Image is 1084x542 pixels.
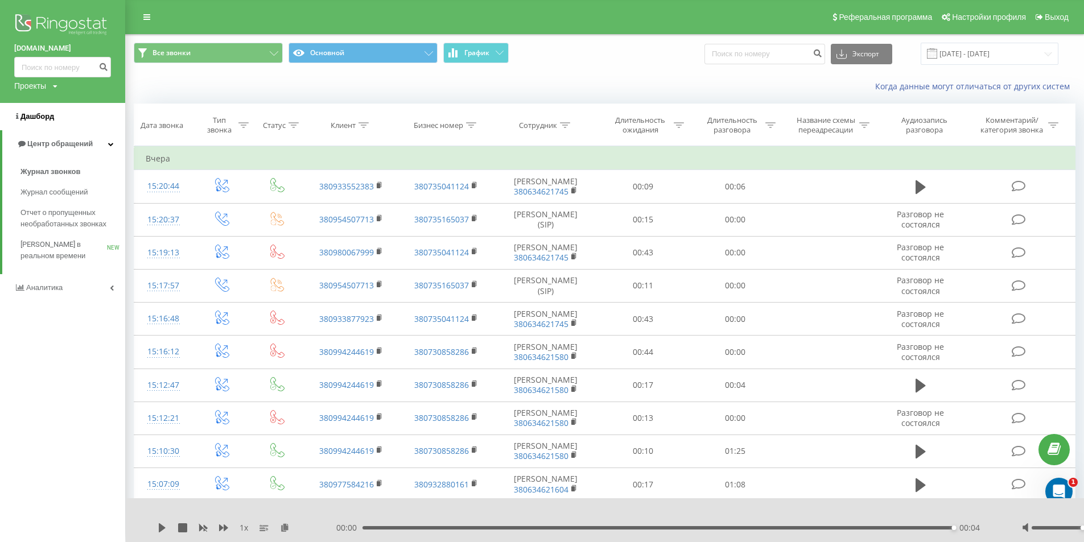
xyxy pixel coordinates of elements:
td: [PERSON_NAME] [494,468,597,501]
a: 380634621580 [514,384,568,395]
input: Поиск по номеру [704,44,825,64]
div: 15:07:09 [146,473,182,495]
span: Дашборд [20,112,54,121]
td: 00:09 [597,170,689,203]
a: 380933877923 [319,313,374,324]
a: 380980067999 [319,247,374,258]
div: Длительность разговора [702,115,762,135]
div: 15:12:21 [146,407,182,429]
td: [PERSON_NAME] [494,402,597,435]
span: Разговор не состоялся [897,407,944,428]
td: 00:00 [689,269,781,302]
div: 15:16:48 [146,308,182,330]
td: [PERSON_NAME] [494,170,597,203]
td: [PERSON_NAME] [494,303,597,336]
a: 380730858286 [414,379,469,390]
input: Поиск по номеру [14,57,111,77]
div: 15:20:37 [146,209,182,231]
span: Аналитика [26,283,63,292]
a: 380634621580 [514,417,568,428]
span: [PERSON_NAME] в реальном времени [20,239,107,262]
span: Журнал звонков [20,166,80,177]
span: Журнал сообщений [20,187,88,198]
button: Все звонки [134,43,283,63]
a: 380994244619 [319,412,374,423]
span: Отчет о пропущенных необработанных звонках [20,207,119,230]
a: 380932880161 [414,479,469,490]
span: 1 x [240,522,248,533]
td: 00:44 [597,336,689,369]
a: 380994244619 [319,379,374,390]
a: 380735041124 [414,181,469,192]
td: Вчера [134,147,1075,170]
div: Accessibility label [951,526,956,530]
div: 15:17:57 [146,275,182,297]
td: 00:04 [689,369,781,402]
td: [PERSON_NAME] (SIP) [494,203,597,236]
button: График [443,43,509,63]
div: 15:20:44 [146,175,182,197]
span: График [464,49,489,57]
a: Журнал звонков [20,162,125,182]
a: 380634621745 [514,252,568,263]
span: 00:04 [959,522,980,533]
a: 380730858286 [414,346,469,357]
a: 380634621745 [514,186,568,197]
span: Разговор не состоялся [897,308,944,329]
a: Журнал сообщений [20,182,125,202]
div: Аудиозапись разговора [887,115,961,135]
a: 380994244619 [319,445,374,456]
div: Комментарий/категория звонка [979,115,1045,135]
button: Основной [288,43,438,63]
a: 380634621745 [514,318,568,329]
a: [DOMAIN_NAME] [14,43,111,54]
a: 380735041124 [414,247,469,258]
td: [PERSON_NAME] [494,236,597,269]
div: Дата звонка [141,121,183,130]
td: 00:10 [597,435,689,467]
td: [PERSON_NAME] [494,435,597,467]
td: 00:11 [597,269,689,302]
button: Экспорт [831,44,892,64]
div: Сотрудник [519,121,557,130]
a: 380933552383 [319,181,374,192]
td: [PERSON_NAME] [494,336,597,369]
span: Выход [1045,13,1069,22]
a: 380730858286 [414,445,469,456]
span: Центр обращений [27,139,93,148]
span: Реферальная программа [839,13,932,22]
a: 380634621580 [514,450,568,461]
span: 00:00 [336,522,362,533]
div: Название схемы переадресации [796,115,856,135]
td: 00:00 [689,203,781,236]
a: 380634621580 [514,351,568,362]
a: 380994244619 [319,346,374,357]
a: Центр обращений [2,130,125,158]
div: Статус [263,121,286,130]
span: Настройки профиля [952,13,1026,22]
div: Проекты [14,80,46,92]
td: 00:00 [689,236,781,269]
a: 380977584216 [319,479,374,490]
a: Отчет о пропущенных необработанных звонках [20,202,125,234]
div: 15:19:13 [146,242,182,264]
td: 00:17 [597,369,689,402]
span: Все звонки [152,48,191,57]
td: 00:17 [597,468,689,501]
a: 380954507713 [319,214,374,225]
div: Бизнес номер [414,121,463,130]
td: 00:00 [689,336,781,369]
span: Разговор не состоялся [897,341,944,362]
a: 380735165037 [414,280,469,291]
div: 15:10:30 [146,440,182,462]
div: Длительность ожидания [610,115,671,135]
a: Когда данные могут отличаться от других систем [875,81,1075,92]
iframe: Intercom live chat [1045,478,1073,505]
img: Ringostat logo [14,11,111,40]
div: 15:12:47 [146,374,182,396]
a: 380735165037 [414,214,469,225]
span: Разговор не состоялся [897,209,944,230]
a: 380634621604 [514,484,568,495]
td: 00:13 [597,402,689,435]
span: Разговор не состоялся [897,242,944,263]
